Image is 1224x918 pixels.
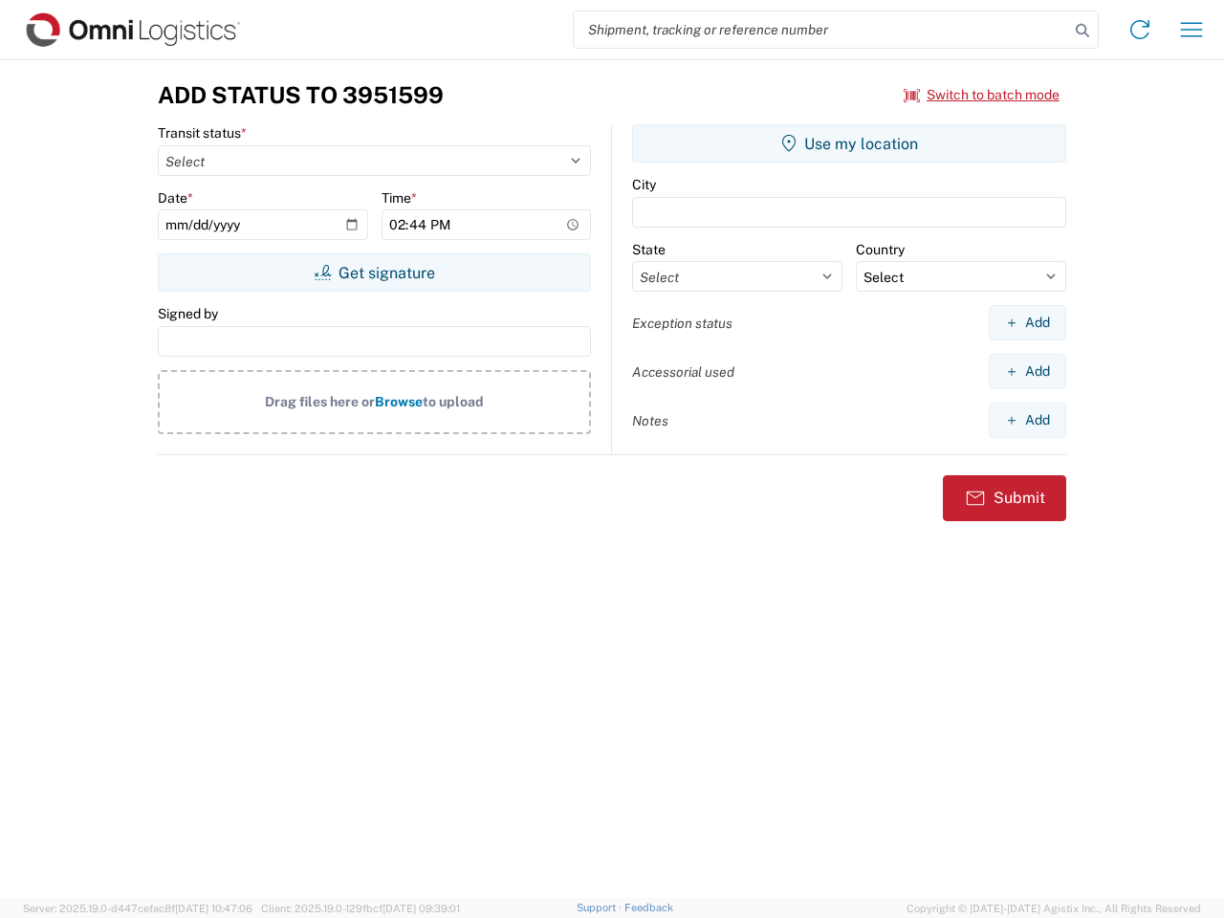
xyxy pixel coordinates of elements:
[23,903,252,914] span: Server: 2025.19.0-d447cefac8f
[382,189,417,207] label: Time
[577,902,624,913] a: Support
[989,354,1066,389] button: Add
[989,403,1066,438] button: Add
[375,394,423,409] span: Browse
[265,394,375,409] span: Drag files here or
[632,412,668,429] label: Notes
[158,81,444,109] h3: Add Status to 3951599
[158,305,218,322] label: Signed by
[158,189,193,207] label: Date
[907,900,1201,917] span: Copyright © [DATE]-[DATE] Agistix Inc., All Rights Reserved
[261,903,460,914] span: Client: 2025.19.0-129fbcf
[175,903,252,914] span: [DATE] 10:47:06
[423,394,484,409] span: to upload
[632,241,666,258] label: State
[632,363,734,381] label: Accessorial used
[632,176,656,193] label: City
[943,475,1066,521] button: Submit
[632,315,732,332] label: Exception status
[574,11,1069,48] input: Shipment, tracking or reference number
[158,124,247,142] label: Transit status
[624,902,673,913] a: Feedback
[856,241,905,258] label: Country
[382,903,460,914] span: [DATE] 09:39:01
[158,253,591,292] button: Get signature
[904,79,1060,111] button: Switch to batch mode
[989,305,1066,340] button: Add
[632,124,1066,163] button: Use my location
